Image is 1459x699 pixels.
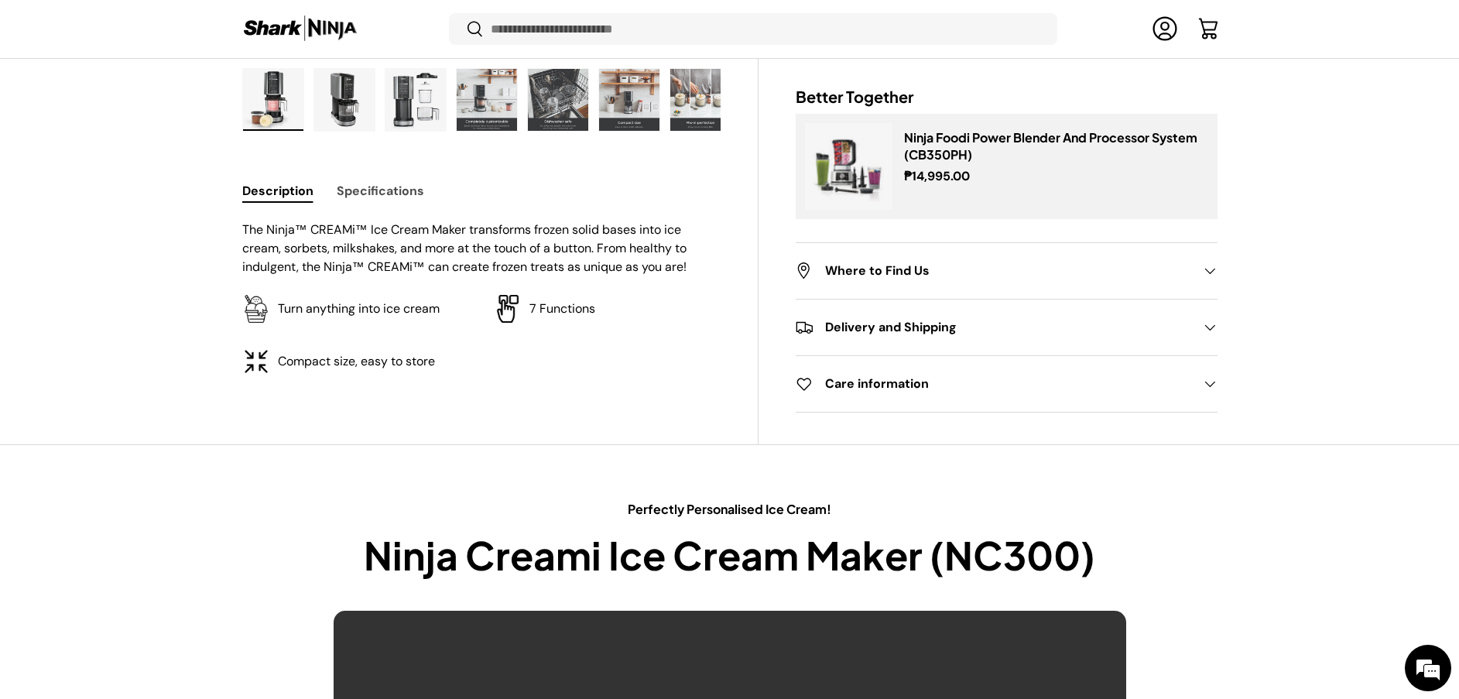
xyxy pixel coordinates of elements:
span: We're online! [90,195,214,351]
summary: Where to Find Us [796,243,1217,299]
img: ninja-creami-ice-cream-maker-with-sample-content-and-all-lids-full-view-sharkninja-philippines [243,69,303,131]
summary: Delivery and Shipping [796,300,1217,355]
a: Ninja Foodi Power Blender And Processor System (CB350PH) [904,129,1197,163]
p: Turn anything into ice cream [278,300,440,318]
h2: Delivery and Shipping [796,318,1192,337]
img: ninja-creami-ice-cream-maker-with-sample-content-compact-size-infographic-sharkninja-philippines [599,69,659,131]
h2: Care information [796,375,1192,393]
img: ninja-creami-ice-cream-maker-with-sample-content-mix-in-perfection-infographic-sharkninja-philipp... [670,69,731,131]
img: ninja-creami-ice-cream-maker-without-sample-content-right-side-view-sharkninja-philippines [314,69,375,131]
img: ninja-creami-ice-cream-maker-with-sample-content-dishwasher-safe-infographic-sharkninja-philippines [528,69,588,131]
p: 7 Functions [529,300,595,318]
img: ninja-creami-ice-cream-maker-with-sample-content-completely-customizable-infographic-sharkninja-p... [457,69,517,131]
h2: Ninja Creami Ice Cream Maker (NC300) [334,531,1126,579]
img: Shark Ninja Philippines [242,14,358,44]
div: Minimize live chat window [254,8,291,45]
img: ninja-creami-ice-cream-maker-without-sample-content-parts-front-view-sharkninja-philippines [385,69,446,131]
div: Chat with us now [80,87,260,107]
textarea: Type your message and hit 'Enter' [8,423,295,477]
p: Compact size, easy to store [278,352,435,371]
button: Description [242,173,313,208]
h2: Where to Find Us [796,262,1192,280]
h2: Better Together [796,86,1217,108]
summary: Care information [796,356,1217,412]
p: Perfectly Personalised Ice Cream! [334,500,1126,519]
button: Specifications [337,173,424,208]
p: The Ninja™ CREAMi™ Ice Cream Maker transforms frozen solid bases into ice cream, sorbets, milksha... [242,221,721,276]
